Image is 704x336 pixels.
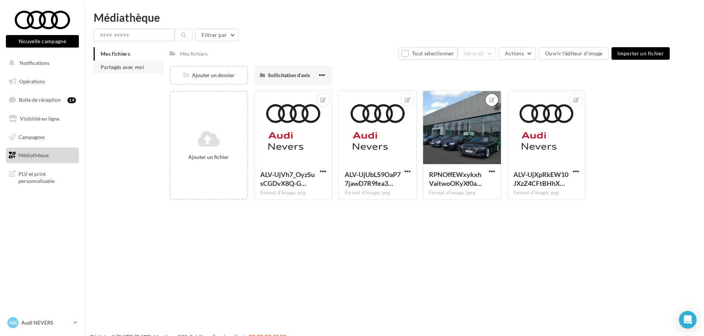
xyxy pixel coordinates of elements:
[18,169,76,185] span: PLV et print personnalisable
[18,152,49,158] span: Médiathèque
[6,35,79,48] button: Nouvelle campagne
[539,47,609,60] button: Ouvrir l'éditeur d'image
[429,190,495,196] div: Format d'image: jpeg
[101,51,130,57] span: Mes fichiers
[4,74,80,89] a: Opérations
[4,111,80,127] a: Visibilité en ligne
[505,50,523,56] span: Actions
[345,190,411,196] div: Format d'image: png
[9,319,17,326] span: AN
[20,60,49,66] span: Notifications
[67,97,76,103] div: 19
[19,97,61,103] span: Boîte de réception
[429,170,482,187] span: RPNOffEWxykxhVaitwoOKyXf0aGbnLdwMScj8YadHUMTJCgNiXS5GVRCYPfcVWCtYubp7OzCZMHCDP6fmg=s0
[101,64,144,70] span: Partagés avec moi
[268,72,310,78] span: Sollicitation d'avis
[4,129,80,145] a: Campagnes
[611,47,670,60] button: Importer un fichier
[478,51,484,56] span: (0)
[171,72,247,79] div: Ajouter un dossier
[679,311,697,329] div: Open Intercom Messenger
[21,319,70,326] p: Audi NEVERS
[457,47,496,60] button: Gérer(0)
[174,153,244,161] div: Ajouter un fichier
[19,78,45,84] span: Opérations
[513,170,568,187] span: ALV-UjXpRkEW10JXzZ4CFtBHhXxb_AXVIYJFoVsoLGwFPHxT7E4kOvJe
[6,316,79,330] a: AN Audi NEVERS
[195,29,239,41] button: Filtrer par
[18,134,45,140] span: Campagnes
[260,170,315,187] span: ALV-UjVh7_OyzSusCGDvX8Q-GRFgeUO8BC3ZaN6IXcaaXHzzIVhKZKsP
[4,55,77,71] button: Notifications
[94,12,695,23] div: Médiathèque
[4,166,80,188] a: PLV et print personnalisable
[260,190,326,196] div: Format d'image: png
[4,92,80,108] a: Boîte de réception19
[499,47,536,60] button: Actions
[513,190,579,196] div: Format d'image: png
[180,50,208,58] div: Mes fichiers
[20,115,59,122] span: Visibilité en ligne
[398,47,457,60] button: Tout sélectionner
[4,148,80,163] a: Médiathèque
[617,50,664,56] span: Importer un fichier
[345,170,401,187] span: ALV-UjUbLS9OaP77jawD7R9fea3a1icMU29H5t-QORtc07h1U7QEAyrq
